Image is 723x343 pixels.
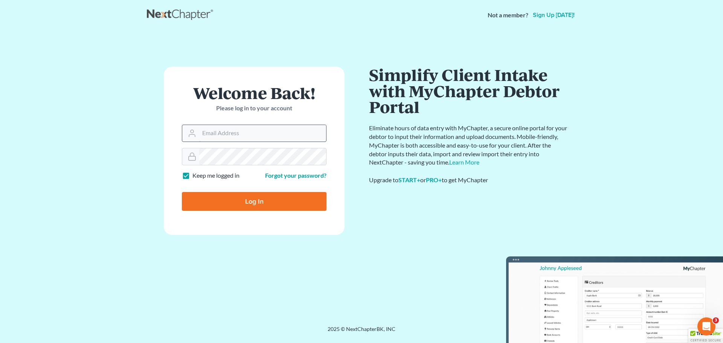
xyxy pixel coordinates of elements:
[369,176,569,184] div: Upgrade to or to get MyChapter
[697,317,715,335] iframe: Intercom live chat
[426,176,442,183] a: PRO+
[398,176,420,183] a: START+
[449,159,479,166] a: Learn More
[531,12,576,18] a: Sign up [DATE]!
[182,192,326,211] input: Log In
[192,171,239,180] label: Keep me logged in
[488,11,528,20] strong: Not a member?
[265,172,326,179] a: Forgot your password?
[369,124,569,167] p: Eliminate hours of data entry with MyChapter, a secure online portal for your debtor to input the...
[199,125,326,142] input: Email Address
[182,85,326,101] h1: Welcome Back!
[147,325,576,339] div: 2025 © NextChapterBK, INC
[688,329,723,343] div: TrustedSite Certified
[369,67,569,115] h1: Simplify Client Intake with MyChapter Debtor Portal
[182,104,326,113] p: Please log in to your account
[713,317,719,323] span: 3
